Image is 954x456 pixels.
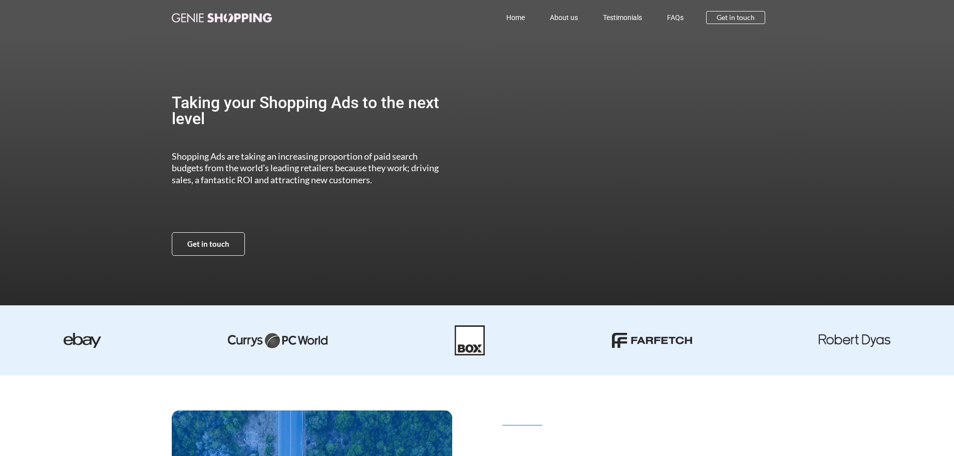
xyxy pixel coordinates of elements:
[655,6,696,29] a: FAQs
[537,6,590,29] a: About us
[172,13,272,23] img: genie-shopping-logo
[590,6,655,29] a: Testimonials
[172,151,439,185] span: Shopping Ads are taking an increasing proportion of paid search budgets from the world’s leading ...
[819,334,890,347] img: robert dyas
[172,95,449,127] h2: Taking your Shopping Ads to the next level
[316,6,697,29] nav: Menu
[64,333,101,348] img: ebay-dark
[455,325,485,355] img: Box-01
[187,240,229,248] span: Get in touch
[172,232,245,256] a: Get in touch
[717,14,755,21] span: Get in touch
[494,6,537,29] a: Home
[706,11,765,24] a: Get in touch
[612,333,692,348] img: farfetch-01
